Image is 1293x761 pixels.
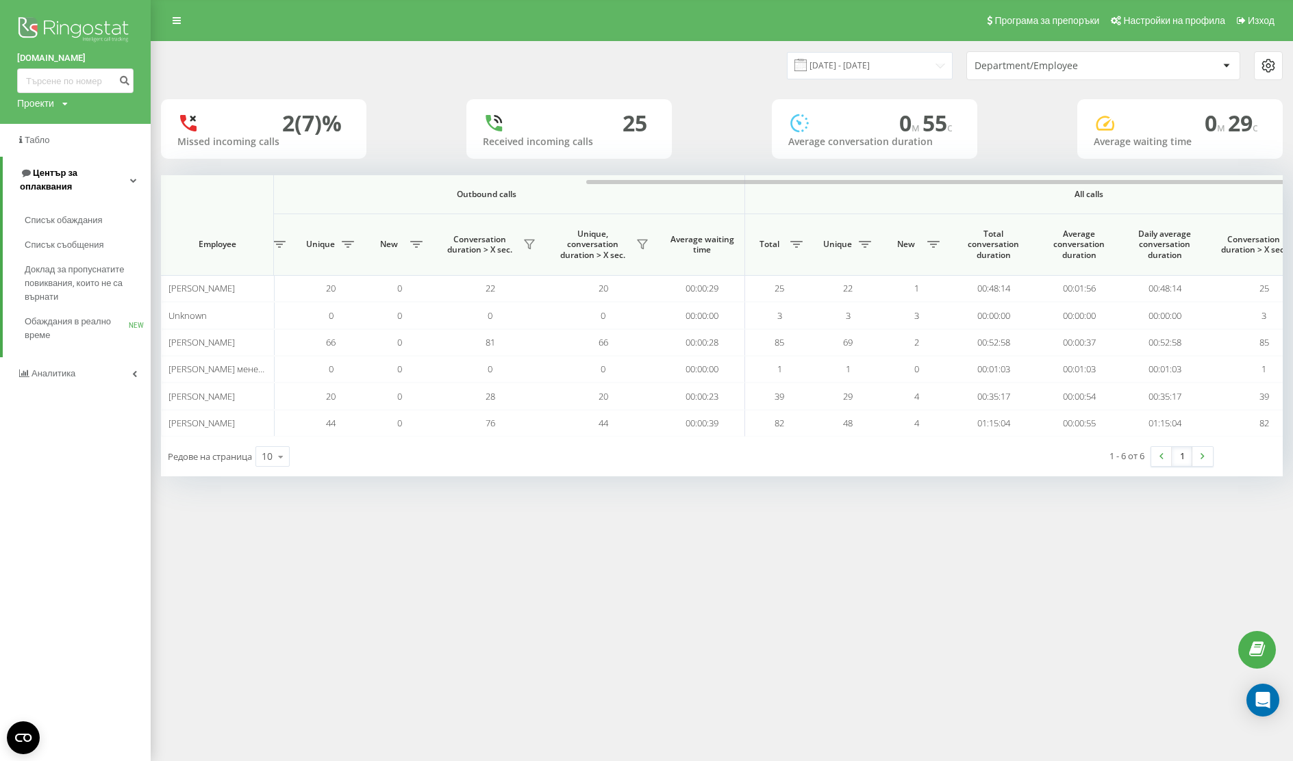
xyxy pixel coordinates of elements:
[372,239,406,250] span: New
[660,275,745,302] td: 00:00:29
[260,189,713,200] span: Outbound calls
[843,417,853,429] span: 48
[775,282,784,294] span: 25
[17,14,134,48] img: Ringostat logo
[177,136,350,148] div: Missed incoming calls
[951,329,1036,356] td: 00:52:58
[1228,108,1258,138] span: 29
[486,282,495,294] span: 22
[17,68,134,93] input: Търсене по номер
[899,108,922,138] span: 0
[25,263,144,304] span: Доклад за пропуснатите повиквания, които не са върнати
[168,309,207,322] span: Unknown
[914,309,919,322] span: 3
[303,239,338,250] span: Unique
[660,356,745,383] td: 00:00:00
[1217,120,1228,135] span: м
[660,410,745,437] td: 00:00:39
[951,275,1036,302] td: 00:48:14
[168,450,252,463] span: Редове на страница
[397,282,402,294] span: 0
[168,336,235,348] span: [PERSON_NAME]
[17,51,134,65] a: [DOMAIN_NAME]
[1109,449,1144,463] div: 1 - 6 от 6
[329,363,334,375] span: 0
[17,96,54,110] div: Проекти
[1036,302,1122,328] td: 00:00:00
[25,208,151,233] a: Списък обаждания
[20,168,77,192] span: Център за оплаквания
[168,363,279,375] span: [PERSON_NAME] менеджер
[1046,229,1112,261] span: Average conversation duration
[326,417,336,429] span: 44
[599,417,608,429] span: 44
[25,315,129,342] span: Обаждания в реално време
[1122,383,1207,409] td: 00:35:17
[1259,417,1269,429] span: 82
[951,383,1036,409] td: 00:35:17
[1122,275,1207,302] td: 00:48:14
[1132,229,1197,261] span: Daily average conversation duration
[326,336,336,348] span: 66
[889,239,923,250] span: New
[914,336,919,348] span: 2
[660,383,745,409] td: 00:00:23
[914,417,919,429] span: 4
[1036,329,1122,356] td: 00:00:37
[397,390,402,402] span: 0
[951,356,1036,383] td: 00:01:03
[601,363,605,375] span: 0
[777,309,782,322] span: 3
[25,257,151,309] a: Доклад за пропуснатите повиквания, които не са върнати
[623,110,647,136] div: 25
[601,309,605,322] span: 0
[32,368,75,378] span: Аналитика
[168,417,235,429] span: [PERSON_NAME]
[7,721,40,754] button: Open CMP widget
[397,417,402,429] span: 0
[25,238,104,252] span: Списък съобщения
[440,234,519,255] span: Conversation duration > Х sec.
[912,120,922,135] span: м
[820,239,855,250] span: Unique
[1246,684,1279,717] div: Open Intercom Messenger
[843,390,853,402] span: 29
[922,108,953,138] span: 55
[947,120,953,135] span: c
[1036,356,1122,383] td: 00:01:03
[846,309,851,322] span: 3
[775,390,784,402] span: 39
[843,282,853,294] span: 22
[599,336,608,348] span: 66
[1036,410,1122,437] td: 00:00:55
[660,302,745,328] td: 00:00:00
[486,336,495,348] span: 81
[1248,15,1275,26] span: Изход
[397,336,402,348] span: 0
[1253,120,1258,135] span: c
[1259,390,1269,402] span: 39
[326,390,336,402] span: 20
[1122,329,1207,356] td: 00:52:58
[1261,309,1266,322] span: 3
[488,309,492,322] span: 0
[670,234,734,255] span: Average waiting time
[486,417,495,429] span: 76
[25,214,103,227] span: Списък обаждания
[25,309,151,348] a: Обаждания в реално времеNEW
[486,390,495,402] span: 28
[25,135,49,145] span: Табло
[25,233,151,257] a: Списък съобщения
[1259,336,1269,348] span: 85
[752,239,786,250] span: Total
[1122,302,1207,328] td: 00:00:00
[1122,356,1207,383] td: 00:01:03
[914,363,919,375] span: 0
[326,282,336,294] span: 20
[3,157,151,203] a: Център за оплаквания
[914,390,919,402] span: 4
[282,110,342,136] div: 2 (7)%
[777,363,782,375] span: 1
[846,363,851,375] span: 1
[1172,447,1192,466] a: 1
